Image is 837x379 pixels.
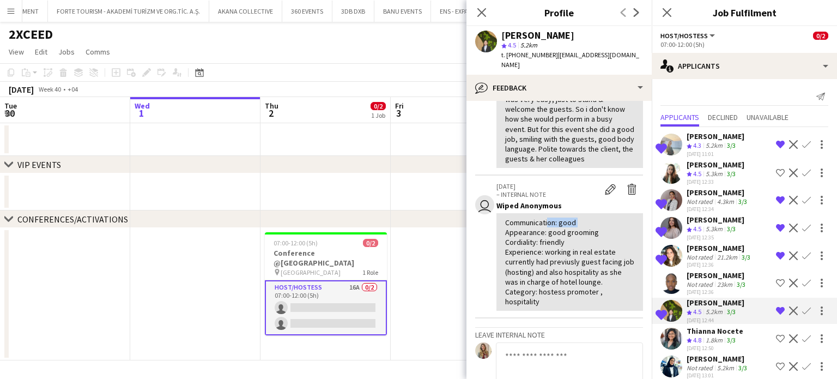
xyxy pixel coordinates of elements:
div: [PERSON_NAME] [687,298,744,308]
div: CONFERENCES/ACTIVATIONS [17,214,128,225]
div: [DATE] 11:01 [687,151,744,158]
div: [DATE] 12:35 [687,234,744,241]
div: [DATE] 12:36 [687,261,753,268]
div: 07:00-12:00 (5h) [660,40,828,49]
app-skills-label: 3/3 [737,280,745,288]
span: 07:00-12:00 (5h) [274,239,318,247]
div: [PERSON_NAME] [687,243,753,253]
span: t. [PHONE_NUMBER] [501,51,558,59]
app-skills-label: 3/3 [727,308,736,316]
span: Comms [86,47,110,57]
div: [DATE] 13:01 [687,372,749,379]
div: [DATE] [9,84,34,95]
div: [PERSON_NAME] [687,215,744,225]
span: Unavailable [747,113,789,121]
div: Feedback [466,75,652,101]
span: 5.2km [518,41,539,49]
div: [DATE] 12:34 [687,206,749,213]
span: 2 [263,107,278,119]
p: – INTERNAL NOTE [496,190,599,198]
p: [DATE] [496,182,599,190]
div: [PERSON_NAME] [687,354,749,364]
div: 5.3km [703,170,725,179]
a: Edit [31,45,52,59]
button: BANU EVENTS [374,1,431,22]
h3: Job Fulfilment [652,5,837,20]
span: 4.8 [693,336,701,344]
div: [DATE] 12:33 [687,178,744,185]
div: Wiped Anonymous [496,201,643,210]
div: 21.2km [715,253,739,261]
app-skills-label: 3/3 [727,336,736,344]
span: 4.5 [693,225,701,233]
span: Tue [4,101,17,111]
h1: 2XCEED [9,26,53,43]
div: 5.3km [703,225,725,234]
span: [GEOGRAPHIC_DATA] [281,268,341,276]
span: View [9,47,24,57]
app-job-card: 07:00-12:00 (5h)0/2Conference @[GEOGRAPHIC_DATA] [GEOGRAPHIC_DATA]1 RoleHost/Hostess16A0/207:00-1... [265,232,387,335]
div: [DATE] 12:36 [687,288,748,296]
app-skills-label: 3/3 [727,225,736,233]
span: 4.5 [693,308,701,316]
div: 5.2km [703,141,725,151]
button: Host/Hostess [660,32,717,40]
div: [DATE] 12:50 [687,345,743,352]
span: Jobs [58,47,75,57]
div: [PERSON_NAME] [687,270,748,280]
div: [PERSON_NAME] [501,31,574,40]
span: 4.5 [508,41,516,49]
span: 0/2 [813,32,828,40]
div: Communication: good Appearance: good grooming Cordiality: friendly Experience: working in real es... [505,218,634,307]
h3: Leave internal note [475,330,643,340]
div: [DATE] 12:44 [687,317,744,324]
div: Not rated [687,197,715,206]
span: 4.3 [693,141,701,149]
h3: Conference @[GEOGRAPHIC_DATA] [265,248,387,268]
div: [PERSON_NAME] [687,131,744,141]
div: +04 [68,85,78,93]
button: FORTE TOURISM - AKADEMİ TURİZM VE ORG.TİC. A.Ş. [48,1,209,22]
div: Thianna Nocete [687,326,743,336]
div: Not rated [687,280,715,288]
app-skills-label: 3/3 [738,197,747,206]
app-skills-label: 3/3 [727,170,736,178]
button: 3DB DXB [332,1,374,22]
div: 5.2km [715,364,736,372]
span: 4.5 [693,170,701,178]
div: Not rated [687,364,715,372]
div: 4.3km [715,197,736,206]
div: I'm not giving her 5 just because the job was very easy, just to stand & welcome the guests. So i... [505,85,634,164]
span: 3 [393,107,404,119]
span: Wed [135,101,150,111]
button: 360 EVENTS [282,1,332,22]
div: 1.8km [703,336,725,345]
div: Applicants [652,53,837,79]
span: | [EMAIL_ADDRESS][DOMAIN_NAME] [501,51,639,69]
span: 1 [133,107,150,119]
span: Thu [265,101,278,111]
span: Declined [708,113,738,121]
span: Edit [35,47,47,57]
span: Host/Hostess [660,32,708,40]
div: 23km [715,280,735,288]
span: 0/2 [371,102,386,110]
span: 30 [3,107,17,119]
div: VIP EVENTS [17,159,61,170]
button: AKANA COLLECTIVE [209,1,282,22]
div: 5.2km [703,308,725,317]
app-skills-label: 3/3 [738,364,747,372]
span: 1 Role [362,268,378,276]
a: Comms [81,45,114,59]
h3: Profile [466,5,652,20]
a: View [4,45,28,59]
button: ENS - EXPAND NORTH STAR [DATE] -[DATE] [431,1,566,22]
div: [PERSON_NAME] [687,160,744,170]
span: Applicants [660,113,699,121]
a: Jobs [54,45,79,59]
span: 0/2 [363,239,378,247]
span: Week 40 [36,85,63,93]
div: 1 Job [371,111,385,119]
div: [PERSON_NAME] [687,188,749,197]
